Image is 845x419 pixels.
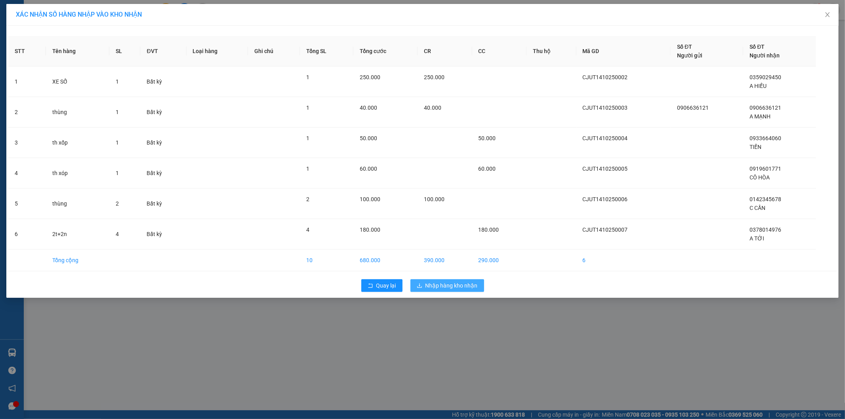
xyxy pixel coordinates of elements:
[479,166,496,172] span: 60.000
[8,158,46,189] td: 4
[140,36,186,67] th: ĐVT
[750,44,765,50] span: Số ĐT
[479,227,499,233] span: 180.000
[360,196,380,202] span: 100.000
[8,67,46,97] td: 1
[353,36,418,67] th: Tổng cước
[583,196,628,202] span: CJUT1410250006
[750,52,780,59] span: Người nhận
[750,174,770,181] span: CÔ HÒA
[46,219,109,249] td: 2t+2n
[306,196,309,202] span: 2
[424,196,444,202] span: 100.000
[306,105,309,111] span: 1
[248,36,300,67] th: Ghi chú
[472,36,526,67] th: CC
[750,83,767,89] span: A HIẾU
[306,166,309,172] span: 1
[368,283,373,289] span: rollback
[46,128,109,158] td: th xốp
[140,97,186,128] td: Bất kỳ
[16,11,142,18] span: XÁC NHẬN SỐ HÀNG NHẬP VÀO KHO NHẬN
[140,128,186,158] td: Bất kỳ
[187,36,248,67] th: Loại hàng
[116,170,119,176] span: 1
[46,189,109,219] td: thùng
[479,135,496,141] span: 50.000
[750,227,781,233] span: 0378014976
[750,74,781,80] span: 0359029450
[116,139,119,146] span: 1
[8,97,46,128] td: 2
[583,135,628,141] span: CJUT1410250004
[360,227,380,233] span: 180.000
[677,52,702,59] span: Người gửi
[750,144,761,150] span: TIẾN
[306,74,309,80] span: 1
[140,219,186,249] td: Bất kỳ
[353,249,418,271] td: 680.000
[750,113,771,120] span: A MẠNH
[750,135,781,141] span: 0933664060
[8,219,46,249] td: 6
[8,189,46,219] td: 5
[750,196,781,202] span: 0142345678
[140,158,186,189] td: Bất kỳ
[360,166,377,172] span: 60.000
[300,36,354,67] th: Tổng SL
[140,189,186,219] td: Bất kỳ
[750,105,781,111] span: 0906636121
[418,36,472,67] th: CR
[677,44,692,50] span: Số ĐT
[576,36,671,67] th: Mã GD
[425,281,478,290] span: Nhập hàng kho nhận
[300,249,354,271] td: 10
[46,97,109,128] td: thùng
[116,200,119,207] span: 2
[418,249,472,271] td: 390.000
[424,105,441,111] span: 40.000
[116,231,119,237] span: 4
[360,74,380,80] span: 250.000
[472,249,526,271] td: 290.000
[8,128,46,158] td: 3
[8,36,46,67] th: STT
[583,105,628,111] span: CJUT1410250003
[360,105,377,111] span: 40.000
[824,11,831,18] span: close
[46,67,109,97] td: XE SỐ
[140,67,186,97] td: Bất kỳ
[417,283,422,289] span: download
[306,227,309,233] span: 4
[306,135,309,141] span: 1
[116,109,119,115] span: 1
[361,279,402,292] button: rollbackQuay lại
[376,281,396,290] span: Quay lại
[576,249,671,271] td: 6
[526,36,576,67] th: Thu hộ
[816,4,839,26] button: Close
[46,158,109,189] td: th xóp
[677,105,709,111] span: 0906636121
[109,36,140,67] th: SL
[360,135,377,141] span: 50.000
[583,74,628,80] span: CJUT1410250002
[583,166,628,172] span: CJUT1410250005
[750,235,764,242] span: A TỚI
[750,205,765,211] span: C CẦN
[116,78,119,85] span: 1
[410,279,484,292] button: downloadNhập hàng kho nhận
[46,249,109,271] td: Tổng cộng
[46,36,109,67] th: Tên hàng
[424,74,444,80] span: 250.000
[750,166,781,172] span: 0919601771
[583,227,628,233] span: CJUT1410250007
